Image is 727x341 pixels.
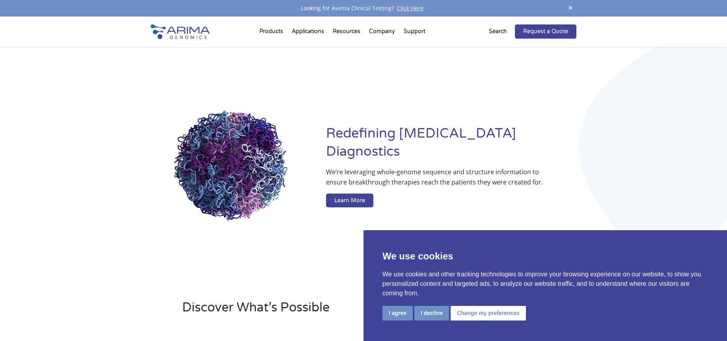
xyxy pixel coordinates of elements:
p: We use cookies [382,249,708,263]
a: Request a Quote [515,24,576,39]
button: I decline [414,306,449,321]
a: Click Here [394,4,427,12]
p: Search [489,26,507,37]
div: Looking for Aventa Clinical Testing? [151,3,576,13]
a: Learn More [326,194,373,208]
h1: Redefining [MEDICAL_DATA] Diagnostics [326,125,576,167]
p: We’re leveraging whole-genome sequence and structure information to ensure breakthrough therapies... [326,167,545,194]
h2: Discover What’s Possible [182,299,464,322]
button: Change my preferences [451,306,526,321]
img: Arima-Genomics-logo [151,24,210,39]
button: I agree [382,306,413,321]
p: We use cookies and other tracking technologies to improve your browsing experience on our website... [382,270,708,298]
